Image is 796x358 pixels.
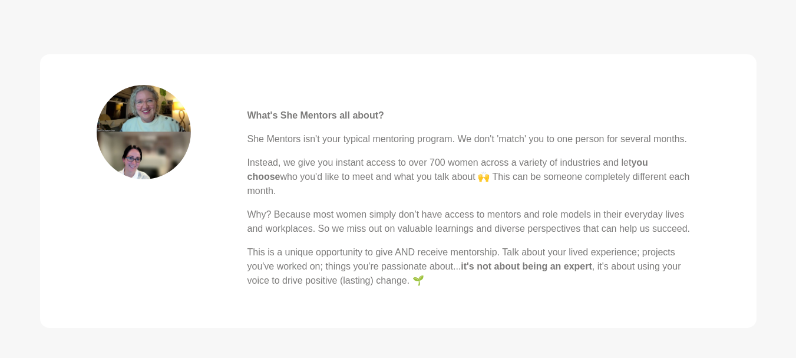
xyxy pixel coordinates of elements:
[247,132,700,146] p: She Mentors isn't your typical mentoring program. We don't 'match' you to one person for several ...
[247,156,700,198] p: Instead, we give you instant access to over 700 women across a variety of industries and let who ...
[247,208,700,236] p: Why? Because most women simply don’t have access to mentors and role models in their everyday liv...
[247,110,384,120] strong: What's She Mentors all about?
[461,261,592,271] strong: it's not about being an expert
[247,245,700,288] p: This is a unique opportunity to give AND receive mentorship. Talk about your lived experience; pr...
